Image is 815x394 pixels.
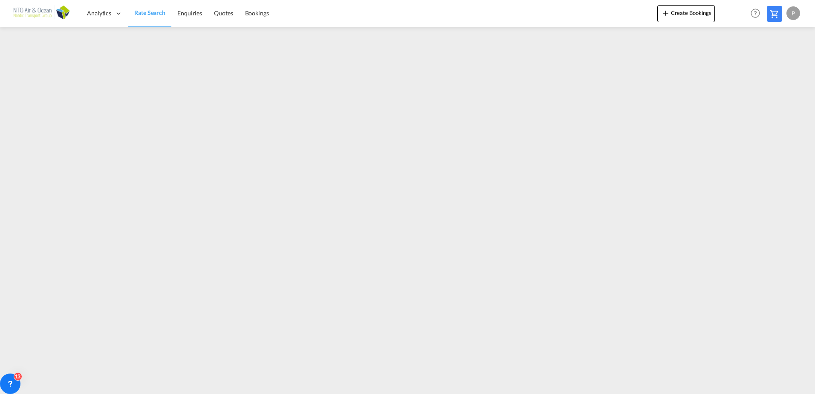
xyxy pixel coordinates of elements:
[214,9,233,17] span: Quotes
[661,8,671,18] md-icon: icon-plus 400-fg
[786,6,800,20] div: P
[245,9,269,17] span: Bookings
[134,9,165,16] span: Rate Search
[657,5,715,22] button: icon-plus 400-fgCreate Bookings
[87,9,111,17] span: Analytics
[748,6,763,20] span: Help
[13,4,70,23] img: af31b1c0b01f11ecbc353f8e72265e29.png
[748,6,767,21] div: Help
[177,9,202,17] span: Enquiries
